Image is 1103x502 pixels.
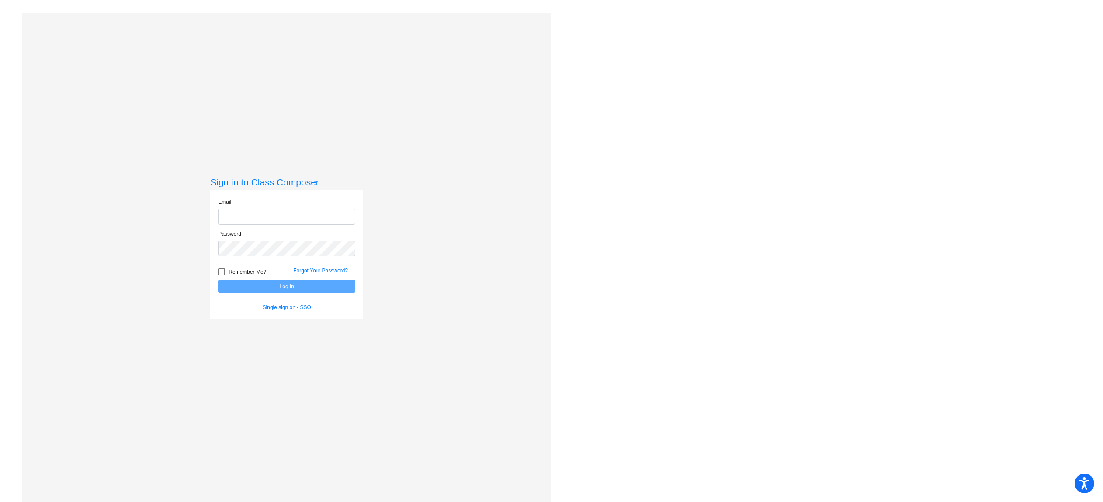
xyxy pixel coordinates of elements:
span: Remember Me? [229,267,266,277]
label: Email [218,198,231,206]
a: Single sign on - SSO [263,304,311,310]
a: Forgot Your Password? [293,268,348,274]
button: Log In [218,280,355,293]
label: Password [218,230,241,238]
h3: Sign in to Class Composer [210,177,363,188]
